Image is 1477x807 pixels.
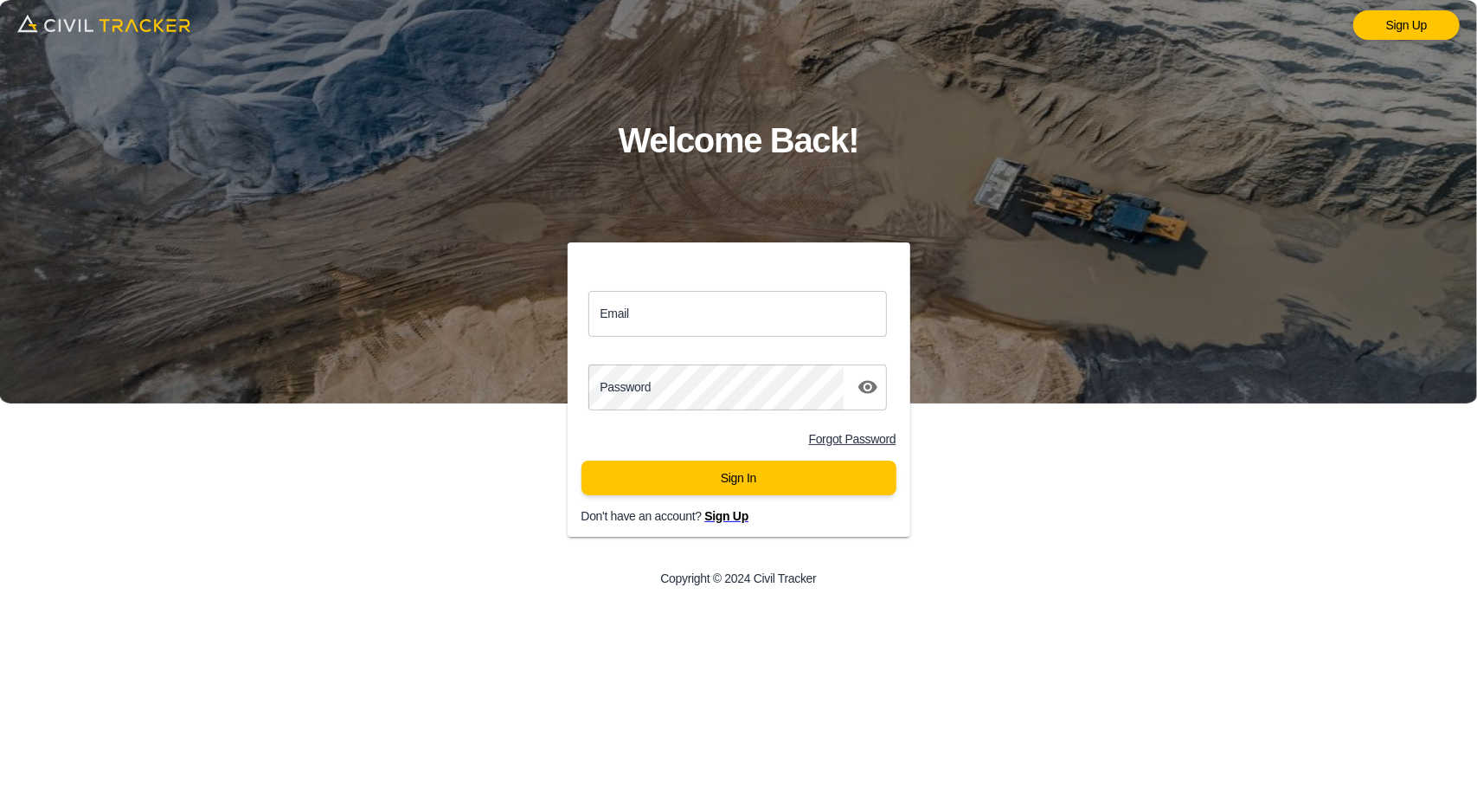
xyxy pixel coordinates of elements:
button: Sign In [581,461,896,495]
p: Copyright © 2024 Civil Tracker [660,571,816,585]
a: Sign Up [1353,10,1460,40]
a: Forgot Password [809,432,896,446]
p: Don't have an account? [581,509,924,523]
input: email [588,291,888,337]
button: toggle password visibility [851,370,885,404]
img: logo [17,9,190,38]
h1: Welcome Back! [619,113,859,169]
a: Sign Up [704,509,748,523]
